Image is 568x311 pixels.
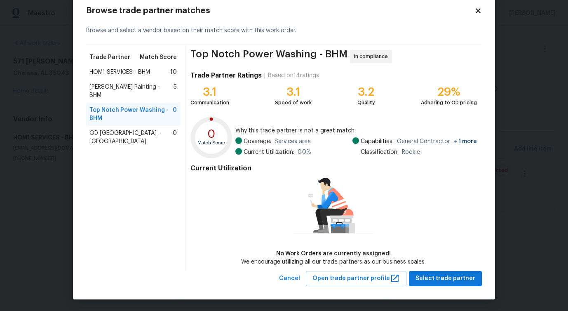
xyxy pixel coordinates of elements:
span: 5 [174,83,177,99]
h2: Browse trade partner matches [86,7,474,15]
span: 10 [170,68,177,76]
div: 3.2 [357,88,375,96]
span: In compliance [354,52,391,61]
span: Current Utilization: [244,148,294,156]
div: 3.1 [190,88,229,96]
text: 0 [207,128,216,140]
div: Adhering to OD pricing [421,99,477,107]
span: Coverage: [244,137,271,146]
span: Top Notch Power Washing - BHM [190,50,347,63]
span: Why this trade partner is not a great match: [235,127,477,135]
button: Select trade partner [409,271,482,286]
span: General Contractor [397,137,477,146]
div: Quality [357,99,375,107]
h4: Current Utilization [190,164,477,172]
span: OD [GEOGRAPHIC_DATA] - [GEOGRAPHIC_DATA] [89,129,173,146]
text: Match Score [197,141,225,145]
div: We encourage utilizing all our trade partners as our business scales. [241,258,426,266]
button: Open trade partner profile [306,271,406,286]
button: Cancel [276,271,303,286]
span: Match Score [140,53,177,61]
div: 3.1 [275,88,312,96]
span: 0.0 % [298,148,311,156]
span: Trade Partner [89,53,130,61]
div: Browse and select a vendor based on their match score with this work order. [86,16,482,45]
span: Cancel [279,273,300,284]
div: No Work Orders are currently assigned! [241,250,426,258]
div: 29% [421,88,477,96]
div: Based on 14 ratings [268,71,319,80]
div: Communication [190,99,229,107]
span: Select trade partner [415,273,475,284]
span: 0 [173,129,177,146]
span: Rookie [402,148,420,156]
span: Top Notch Power Washing - BHM [89,106,173,123]
span: 0 [173,106,177,123]
h4: Trade Partner Ratings [190,71,262,80]
span: [PERSON_NAME] Painting - BHM [89,83,174,99]
span: Services area [275,137,311,146]
div: Speed of work [275,99,312,107]
span: + 1 more [453,139,477,144]
span: HOM1 SERVICES - BHM [89,68,150,76]
div: | [262,71,268,80]
span: Capabilities: [361,137,394,146]
span: Classification: [361,148,399,156]
span: Open trade partner profile [312,273,400,284]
